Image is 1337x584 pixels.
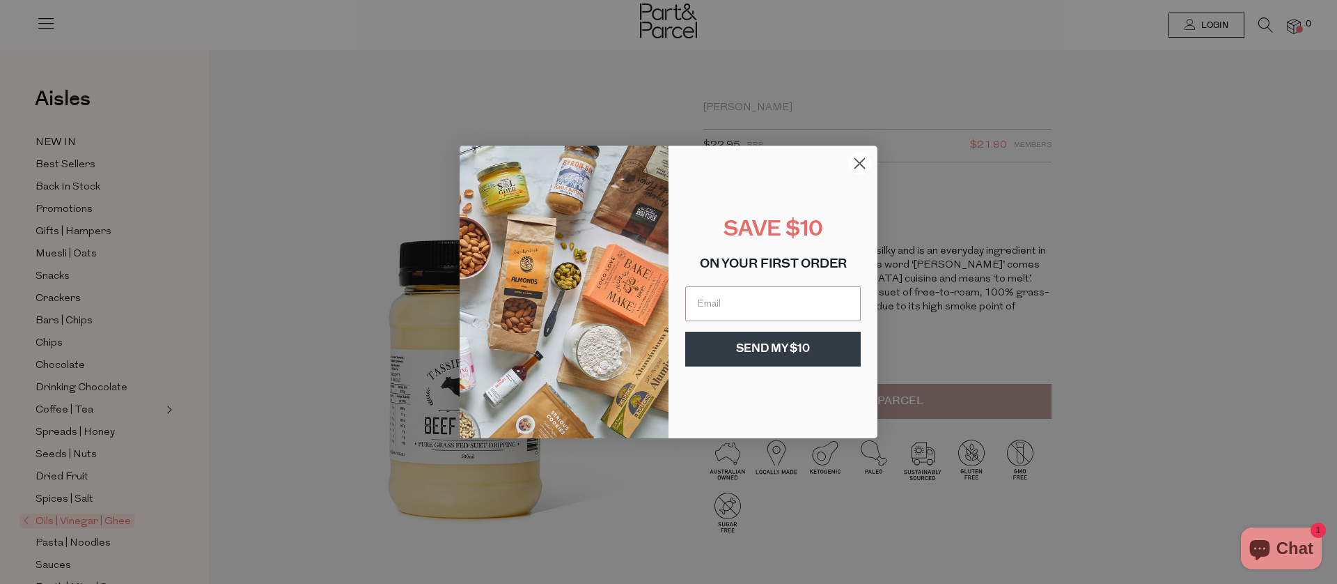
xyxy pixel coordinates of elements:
input: Email [685,286,861,321]
inbox-online-store-chat: Shopify online store chat [1237,528,1326,573]
span: SAVE $10 [724,220,823,241]
button: Close dialog [847,151,872,176]
img: 8150f546-27cf-4737-854f-2b4f1cdd6266.png [460,146,668,438]
button: SEND MY $10 [685,332,861,367]
span: ON YOUR FIRST ORDER [700,259,847,271]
